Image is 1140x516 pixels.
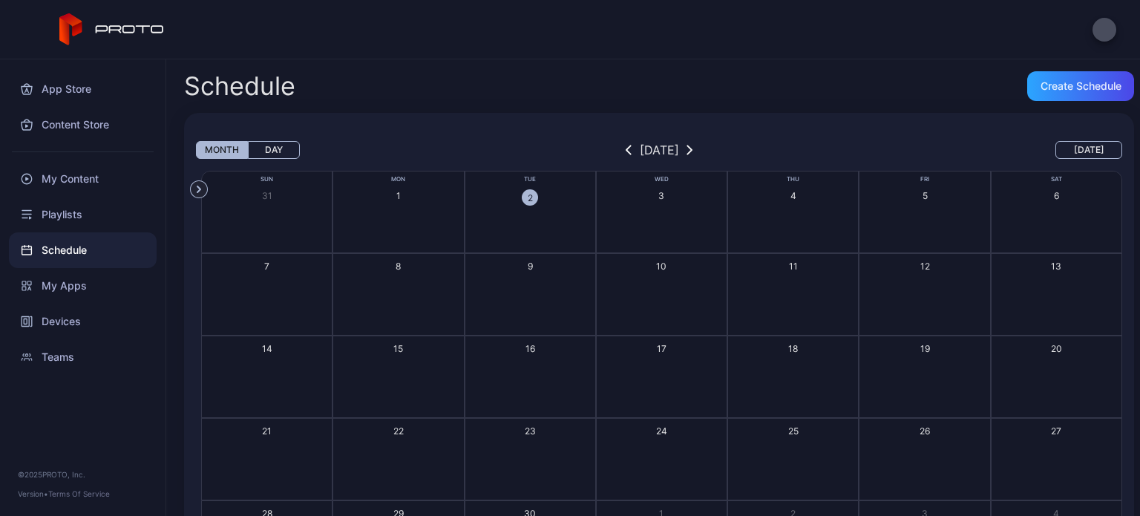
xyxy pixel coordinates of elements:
div: 22 [393,425,404,437]
div: 12 [920,260,930,272]
button: 18 [727,336,859,418]
a: Schedule [9,232,157,268]
button: Day [248,141,300,159]
div: 20 [1051,342,1062,355]
div: 31 [262,189,272,202]
div: Sun [201,174,332,184]
div: 7 [264,260,269,272]
h2: Schedule [184,73,295,99]
button: 4 [727,171,859,253]
button: 12 [859,253,990,336]
div: 8 [396,260,401,272]
button: Create Schedule [1027,71,1134,101]
button: 13 [991,253,1122,336]
button: 20 [991,336,1122,418]
div: 2 [522,189,538,206]
button: 1 [332,171,464,253]
button: 8 [332,253,464,336]
div: 17 [657,342,666,355]
div: © 2025 PROTO, Inc. [18,468,148,480]
button: 14 [201,336,332,418]
div: 19 [920,342,930,355]
button: 26 [859,418,990,500]
a: My Content [9,161,157,197]
button: 24 [596,418,727,500]
button: 23 [465,418,596,500]
a: Playlists [9,197,157,232]
a: App Store [9,71,157,107]
div: 6 [1054,189,1059,202]
button: 6 [991,171,1122,253]
button: 15 [332,336,464,418]
button: 2 [465,171,596,253]
a: My Apps [9,268,157,304]
button: 5 [859,171,990,253]
div: 15 [393,342,403,355]
button: Month [196,141,248,159]
button: 17 [596,336,727,418]
button: 3 [596,171,727,253]
div: Fri [859,174,990,184]
div: 18 [788,342,798,355]
span: Version • [18,489,48,498]
div: 16 [525,342,535,355]
div: 23 [525,425,536,437]
div: 3 [658,189,664,202]
div: Create Schedule [1041,80,1121,92]
button: 7 [201,253,332,336]
a: Terms Of Service [48,489,110,498]
button: 21 [201,418,332,500]
div: 10 [656,260,666,272]
button: [DATE] [1055,141,1122,159]
div: 25 [788,425,799,437]
button: 31 [201,171,332,253]
button: 10 [596,253,727,336]
button: 16 [465,336,596,418]
div: 11 [789,260,798,272]
button: 19 [859,336,990,418]
div: Tue [465,174,596,184]
div: 24 [656,425,667,437]
div: Sat [991,174,1122,184]
button: 25 [727,418,859,500]
a: Teams [9,339,157,375]
div: 27 [1051,425,1061,437]
div: 13 [1051,260,1061,272]
a: Content Store [9,107,157,143]
button: 22 [332,418,464,500]
div: 26 [920,425,930,437]
div: 5 [923,189,928,202]
div: 1 [396,189,401,202]
div: 21 [262,425,272,437]
a: Devices [9,304,157,339]
div: [DATE] [640,141,679,159]
div: Wed [596,174,727,184]
button: 27 [991,418,1122,500]
div: 4 [790,189,796,202]
div: 14 [262,342,272,355]
button: 11 [727,253,859,336]
div: 9 [528,260,533,272]
div: Mon [332,174,464,184]
button: 9 [465,253,596,336]
div: Thu [727,174,859,184]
